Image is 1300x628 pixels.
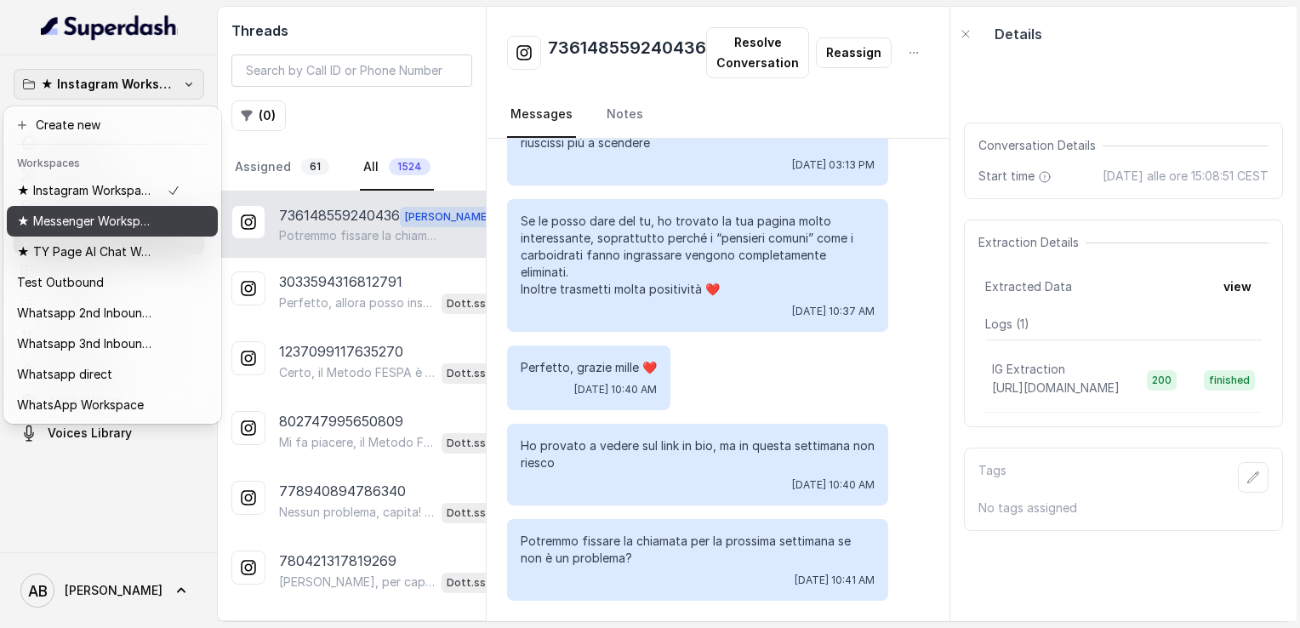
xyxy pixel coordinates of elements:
[17,334,153,354] p: Whatsapp 3nd Inbound BM5
[17,364,112,385] p: Whatsapp direct
[7,148,218,175] header: Workspaces
[17,272,104,293] p: Test Outbound
[17,395,144,415] p: WhatsApp Workspace
[3,106,221,424] div: ★ Instagram Workspace
[41,74,177,94] p: ★ Instagram Workspace
[17,211,153,231] p: ★ Messenger Workspace
[17,242,153,262] p: ★ TY Page AI Chat Workspace
[7,110,218,140] button: Create new
[17,303,153,323] p: Whatsapp 2nd Inbound BM5
[17,180,153,201] p: ★ Instagram Workspace
[14,69,204,100] button: ★ Instagram Workspace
